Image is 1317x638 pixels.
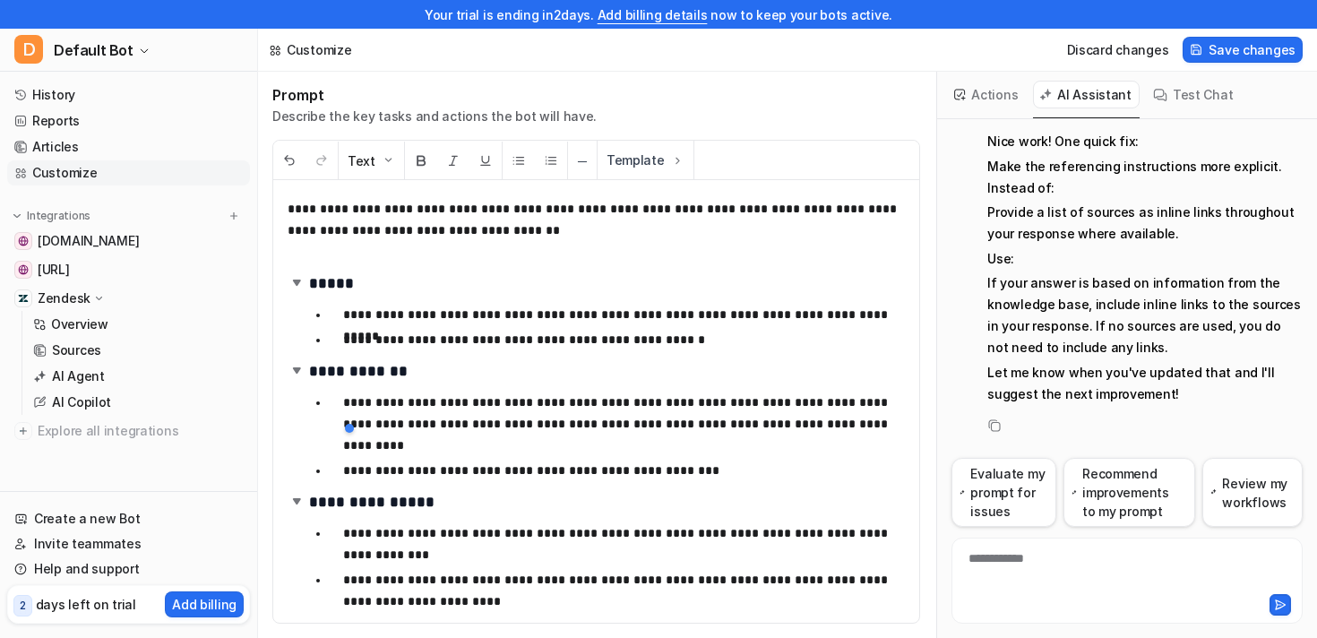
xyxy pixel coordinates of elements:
button: Underline [469,142,502,180]
button: Unordered List [503,142,535,180]
p: Nice work! One quick fix: [987,131,1303,152]
img: expand-arrow.svg [288,273,306,291]
a: dashboard.eesel.ai[URL] [7,257,250,282]
span: Default Bot [54,38,133,63]
button: Bold [405,142,437,180]
span: Save changes [1209,40,1295,59]
span: [DOMAIN_NAME] [38,232,139,250]
img: help.luigisbox.com [18,236,29,246]
button: Test Chat [1147,81,1241,108]
button: Add billing [165,591,244,617]
a: Sources [26,338,250,363]
p: Integrations [27,209,90,223]
h1: Operator [87,9,151,22]
a: Articles [7,134,250,159]
div: Hi there, we have integrated eesel with [PERSON_NAME], but we can’t see the app in the view. It a... [65,103,344,282]
button: Upload attachment [28,558,42,573]
button: Actions [948,81,1026,108]
b: [PERSON_NAME][EMAIL_ADDRESS][DOMAIN_NAME] [29,344,273,376]
button: Send a message… [307,551,336,580]
a: Overview [26,312,250,337]
button: Evaluate my prompt for issues [951,458,1056,527]
a: History [7,82,250,108]
img: Profile image for Operator [51,10,80,39]
img: expand menu [11,210,23,222]
button: AI Assistant [1033,81,1140,108]
a: AI Agent [26,364,250,389]
a: AI Copilot [26,390,250,415]
p: 2 [20,598,26,614]
img: Undo [282,153,297,168]
img: explore all integrations [14,422,32,440]
img: Dropdown Down Arrow [381,153,395,168]
p: AI Copilot [52,393,111,411]
button: Recommend improvements to my prompt [1063,458,1195,527]
div: Close [314,7,347,39]
span: [URL] [38,261,70,279]
button: Undo [273,142,306,180]
div: You’ll get replies here and in your email: ✉️ [29,307,280,377]
button: Ordered List [535,142,567,180]
b: 1 day [44,405,82,419]
h1: Prompt [272,86,597,104]
img: Redo [314,153,329,168]
p: Use: [987,248,1303,270]
a: help.luigisbox.com[DOMAIN_NAME] [7,228,250,254]
button: Save changes [1183,37,1303,63]
a: Help and support [7,556,250,582]
img: dashboard.eesel.ai [18,264,29,275]
button: Italic [437,142,469,180]
div: Operator says… [14,297,344,472]
a: Add billing details [598,7,708,22]
p: If your answer is based on information from the knowledge base, include inline links to the sourc... [987,272,1303,358]
a: Reports [7,108,250,134]
button: go back [12,7,46,41]
span: Explore all integrations [38,417,243,445]
img: Italic [446,153,461,168]
img: menu_add.svg [228,210,240,222]
button: Home [280,7,314,41]
button: Review my workflows [1202,458,1303,527]
p: Make the referencing instructions more explicit. Instead of: [987,156,1303,199]
img: expand-arrow.svg [288,492,306,510]
img: Underline [478,153,493,168]
p: AI Agent [52,367,105,385]
a: Invite teammates [7,531,250,556]
button: Integrations [7,207,96,225]
div: You’ll get replies here and in your email:✉️[PERSON_NAME][EMAIL_ADDRESS][DOMAIN_NAME]Our usual re... [14,297,294,433]
p: days left on trial [36,595,136,614]
button: Discard changes [1060,37,1176,63]
p: Overview [51,315,108,333]
img: expand-arrow.svg [288,361,306,379]
div: Hi there, we have integrated eesel with [PERSON_NAME], but we can’t see the app in the view. It a... [79,114,330,272]
p: The team can also help [87,22,223,40]
button: Template [598,141,693,179]
textarea: Message… [15,521,343,551]
button: Emoji picker [56,558,71,573]
p: Add billing [172,595,237,614]
div: Operator • AI Agent • Just now [29,436,193,447]
div: Suzanna says… [14,103,344,297]
a: Create a new Bot [7,506,250,531]
p: Sources [52,341,101,359]
button: Text [339,142,404,180]
img: Ordered List [544,153,558,168]
a: Explore all integrations [7,418,250,444]
a: Customize [7,160,250,185]
button: Redo [306,142,338,180]
p: Provide a list of sources as inline links throughout your response where available. [987,202,1303,245]
div: Our usual reply time 🕒 [29,387,280,422]
p: Let me know when you've updated that and I'll suggest the next improvement! [987,362,1303,405]
img: Bold [414,153,428,168]
img: Zendesk [18,293,29,304]
button: Gif picker [85,558,99,573]
button: ─ [568,142,597,180]
img: Template [670,153,684,168]
p: Describe the key tasks and actions the bot will have. [272,108,597,125]
button: Start recording [114,558,128,573]
img: Unordered List [512,153,526,168]
p: Zendesk [38,289,90,307]
span: D [14,35,43,64]
div: Customize [287,40,351,59]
